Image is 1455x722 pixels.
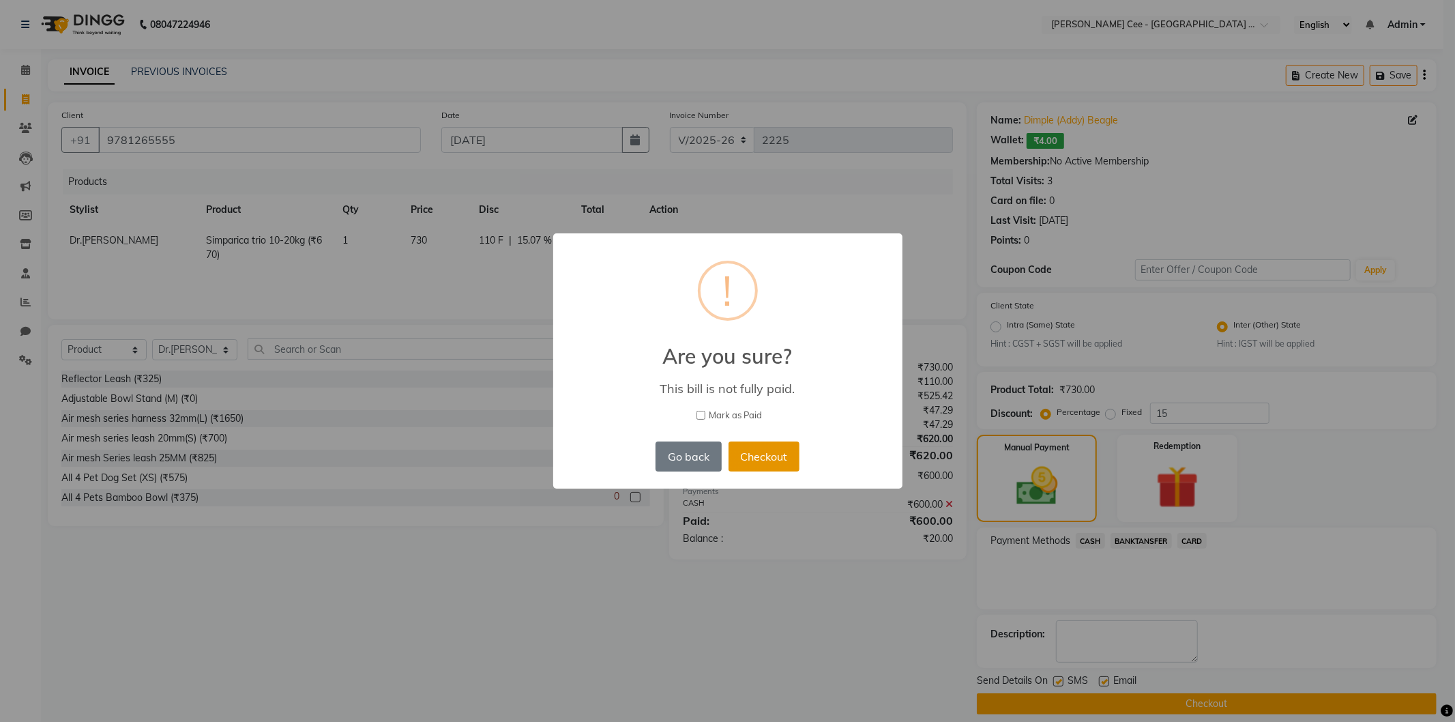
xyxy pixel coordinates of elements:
div: This bill is not fully paid. [572,381,882,396]
input: Mark as Paid [696,411,705,420]
span: Mark as Paid [709,409,762,422]
div: ! [723,263,733,318]
button: Go back [656,442,721,472]
button: Checkout [729,442,799,472]
h2: Are you sure? [553,328,902,369]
